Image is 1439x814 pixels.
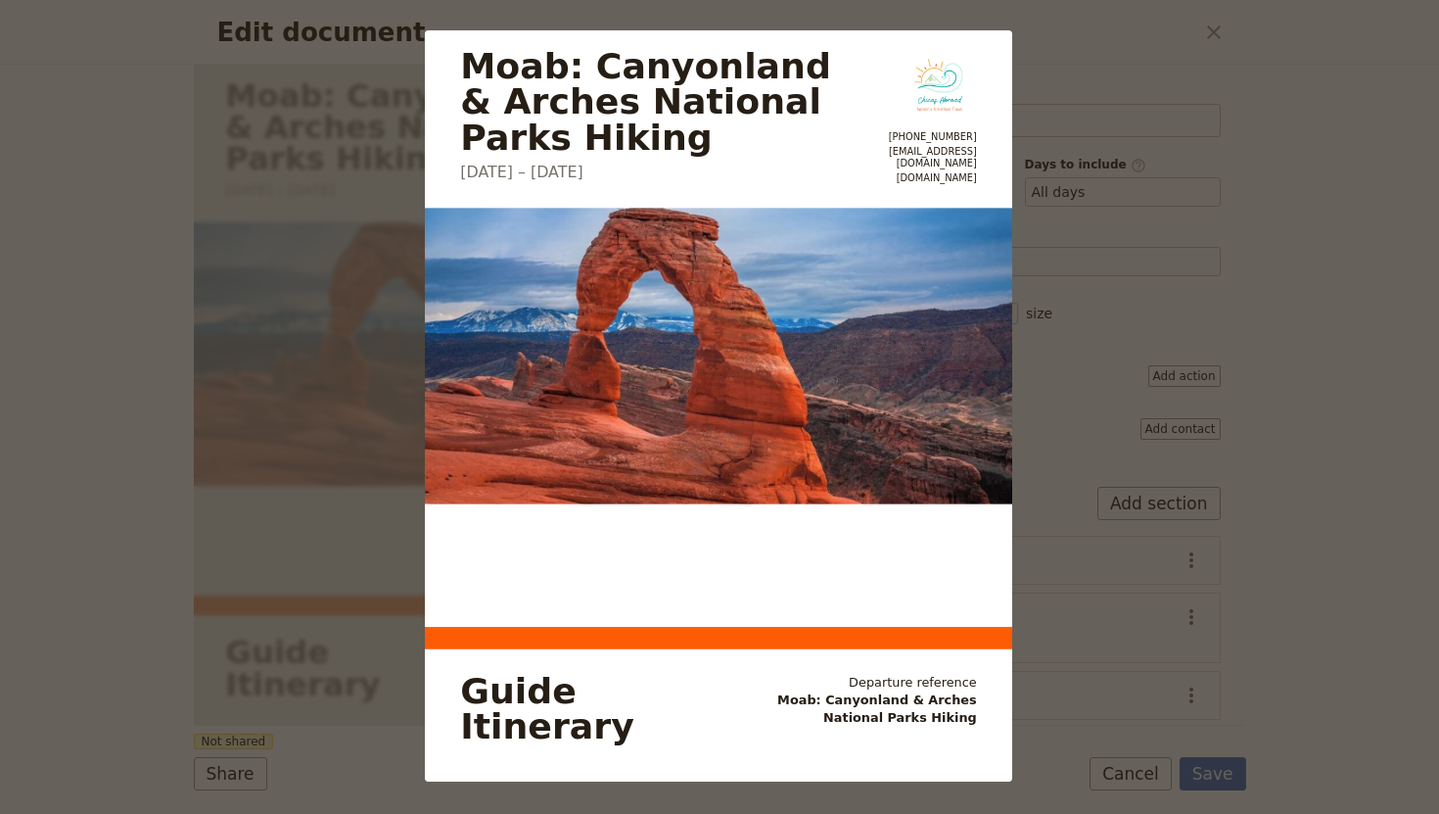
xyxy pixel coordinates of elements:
[770,673,977,744] div: Moab:​ Canyonland & Arches National Parks Hiking
[889,146,977,169] a: info@chicasabroad.com
[460,673,734,744] div: Guide Itinerary
[903,48,977,122] img: Chicas Abroad logo
[889,172,977,184] a: https://www.chicasabroad.com
[460,48,864,155] h1: Moab: Canyonland & Arches National Parks Hiking
[770,673,977,691] span: Departure reference
[889,131,977,143] a: +1 509-999-5345
[460,164,582,181] span: [DATE] – [DATE]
